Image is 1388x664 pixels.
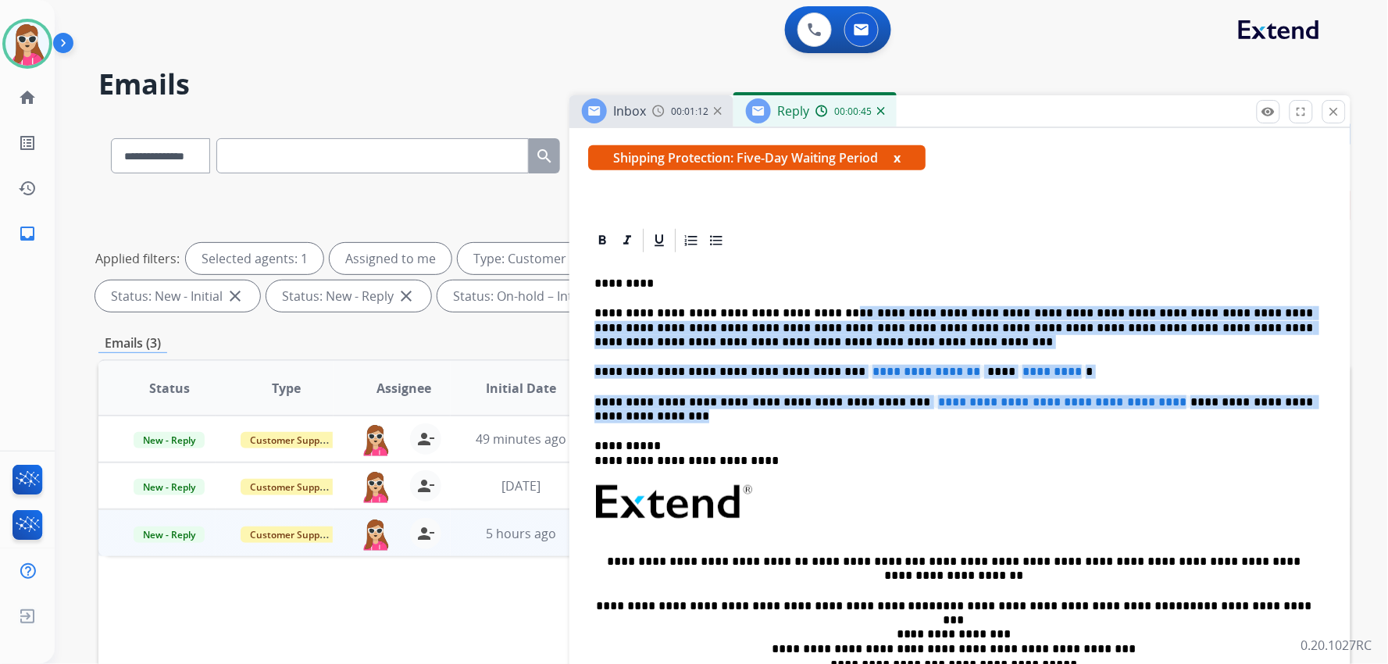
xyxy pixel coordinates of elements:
[360,518,391,551] img: agent-avatar
[416,524,435,543] mat-icon: person_remove
[894,148,901,167] button: x
[18,88,37,107] mat-icon: home
[98,334,167,353] p: Emails (3)
[777,102,809,120] span: Reply
[18,134,37,152] mat-icon: list_alt
[241,479,342,495] span: Customer Support
[98,69,1351,100] h2: Emails
[266,280,431,312] div: Status: New - Reply
[134,432,205,448] span: New - Reply
[1261,105,1276,119] mat-icon: remove_red_eye
[397,287,416,305] mat-icon: close
[834,105,872,118] span: 00:00:45
[134,479,205,495] span: New - Reply
[5,22,49,66] img: avatar
[1327,105,1341,119] mat-icon: close
[588,145,926,170] span: Shipping Protection: Five-Day Waiting Period
[272,379,301,398] span: Type
[591,229,614,252] div: Bold
[486,525,556,542] span: 5 hours ago
[360,423,391,456] img: agent-avatar
[535,147,554,166] mat-icon: search
[1301,636,1372,655] p: 0.20.1027RC
[241,432,342,448] span: Customer Support
[241,527,342,543] span: Customer Support
[648,229,671,252] div: Underline
[95,249,180,268] p: Applied filters:
[613,102,646,120] span: Inbox
[134,527,205,543] span: New - Reply
[416,477,435,495] mat-icon: person_remove
[458,243,655,274] div: Type: Customer Support
[476,430,566,448] span: 49 minutes ago
[226,287,244,305] mat-icon: close
[18,179,37,198] mat-icon: history
[416,430,435,448] mat-icon: person_remove
[360,470,391,503] img: agent-avatar
[671,105,708,118] span: 00:01:12
[95,280,260,312] div: Status: New - Initial
[149,379,190,398] span: Status
[680,229,703,252] div: Ordered List
[705,229,728,252] div: Bullet List
[376,379,431,398] span: Assignee
[437,280,640,312] div: Status: On-hold – Internal
[186,243,323,274] div: Selected agents: 1
[616,229,639,252] div: Italic
[330,243,451,274] div: Assigned to me
[1294,105,1308,119] mat-icon: fullscreen
[18,224,37,243] mat-icon: inbox
[486,379,556,398] span: Initial Date
[501,477,541,494] span: [DATE]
